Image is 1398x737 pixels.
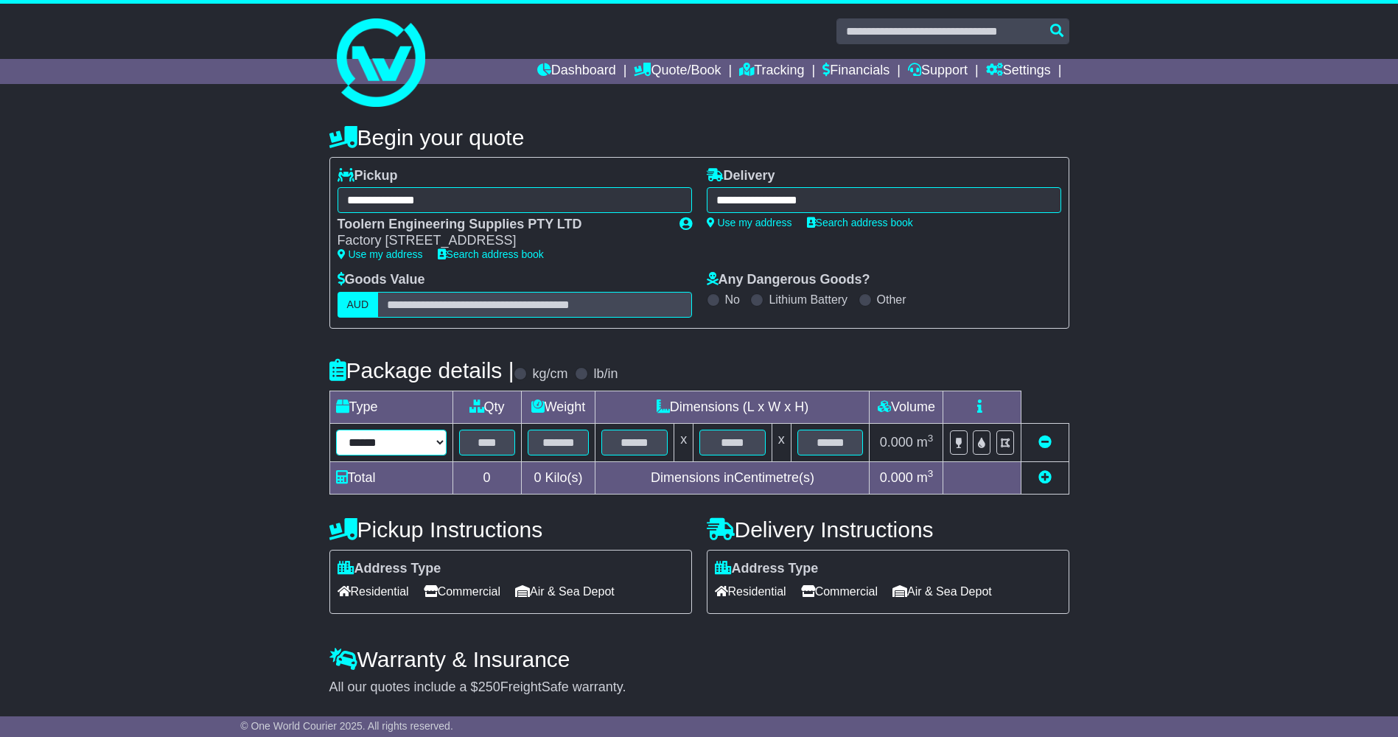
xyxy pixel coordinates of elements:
label: lb/in [593,366,618,383]
span: 250 [478,680,500,694]
a: Quote/Book [634,59,721,84]
label: Delivery [707,168,775,184]
td: Dimensions (L x W x H) [595,391,870,423]
sup: 3 [928,433,934,444]
span: 0.000 [880,435,913,450]
td: x [772,423,791,461]
td: Total [329,461,452,494]
span: Commercial [424,580,500,603]
label: AUD [338,292,379,318]
a: Search address book [807,217,913,228]
div: Toolern Engineering Supplies PTY LTD [338,217,665,233]
label: Other [877,293,906,307]
span: © One World Courier 2025. All rights reserved. [240,720,453,732]
td: Volume [870,391,943,423]
td: Dimensions in Centimetre(s) [595,461,870,494]
a: Use my address [707,217,792,228]
span: Residential [338,580,409,603]
a: Settings [986,59,1051,84]
label: Goods Value [338,272,425,288]
td: Weight [521,391,595,423]
span: m [917,435,934,450]
td: x [674,423,693,461]
label: Address Type [338,561,441,577]
span: Air & Sea Depot [892,580,992,603]
a: Financials [822,59,890,84]
label: Lithium Battery [769,293,847,307]
a: Use my address [338,248,423,260]
span: Commercial [801,580,878,603]
label: Address Type [715,561,819,577]
span: 0 [534,470,541,485]
label: Any Dangerous Goods? [707,272,870,288]
label: No [725,293,740,307]
h4: Delivery Instructions [707,517,1069,542]
span: Air & Sea Depot [515,580,615,603]
h4: Package details | [329,358,514,383]
td: Type [329,391,452,423]
td: Qty [452,391,521,423]
h4: Begin your quote [329,125,1069,150]
a: Dashboard [537,59,616,84]
label: kg/cm [532,366,567,383]
span: 0.000 [880,470,913,485]
label: Pickup [338,168,398,184]
span: m [917,470,934,485]
a: Support [908,59,968,84]
td: Kilo(s) [521,461,595,494]
sup: 3 [928,468,934,479]
a: Tracking [739,59,804,84]
td: 0 [452,461,521,494]
h4: Warranty & Insurance [329,647,1069,671]
span: Residential [715,580,786,603]
div: Factory [STREET_ADDRESS] [338,233,665,249]
div: All our quotes include a $ FreightSafe warranty. [329,680,1069,696]
a: Search address book [438,248,544,260]
h4: Pickup Instructions [329,517,692,542]
a: Remove this item [1038,435,1052,450]
a: Add new item [1038,470,1052,485]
